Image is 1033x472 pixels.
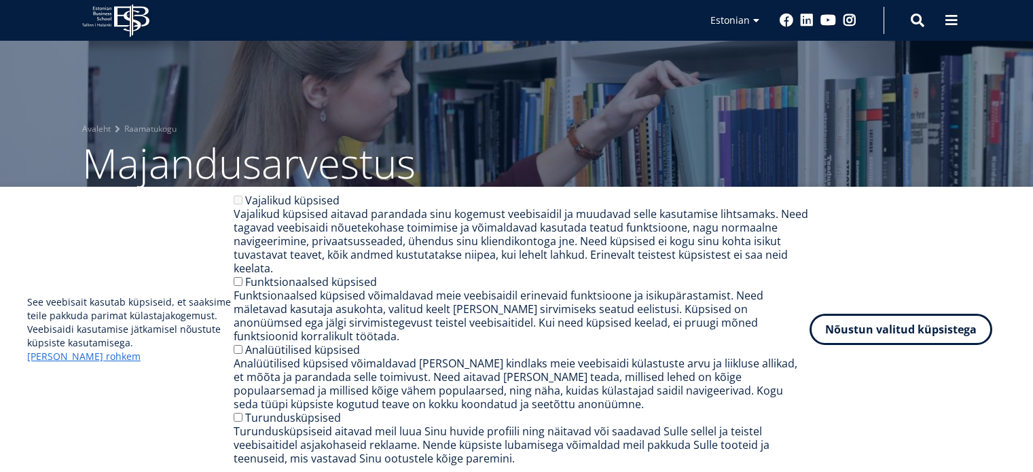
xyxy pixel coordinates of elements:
a: [PERSON_NAME] rohkem [27,350,141,363]
div: Turundusküpsiseid aitavad meil luua Sinu huvide profiili ning näitavad või saadavad Sulle sellel ... [234,424,810,465]
label: Funktsionaalsed küpsised [245,274,377,289]
div: Analüütilised küpsised võimaldavad [PERSON_NAME] kindlaks meie veebisaidi külastuste arvu ja liik... [234,357,810,411]
button: Nõustun valitud küpsistega [810,314,992,345]
a: Facebook [780,14,793,27]
div: Funktsionaalsed küpsised võimaldavad meie veebisaidil erinevaid funktsioone ja isikupärastamist. ... [234,289,810,343]
label: Analüütilised küpsised [245,342,360,357]
div: Vajalikud küpsised aitavad parandada sinu kogemust veebisaidil ja muudavad selle kasutamise lihts... [234,207,810,275]
a: Raamatukogu [124,122,177,136]
a: Linkedin [800,14,814,27]
p: See veebisait kasutab küpsiseid, et saaksime teile pakkuda parimat külastajakogemust. Veebisaidi ... [27,295,234,363]
a: Youtube [820,14,836,27]
label: Vajalikud küpsised [245,193,340,208]
span: Majandusarvestus [82,135,416,191]
label: Turundusküpsised [245,410,341,425]
a: Avaleht [82,122,111,136]
a: Instagram [843,14,856,27]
